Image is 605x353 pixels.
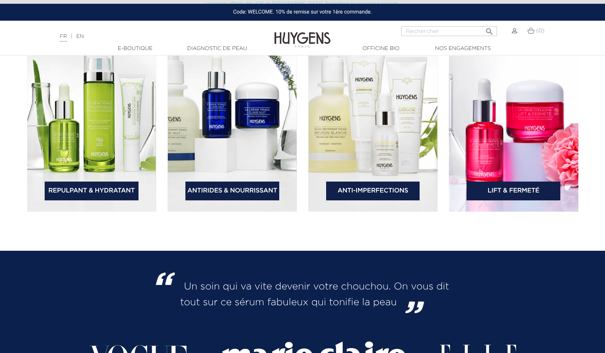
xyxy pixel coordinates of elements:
img: bannière catégorie [27,24,157,212]
a: EN [76,34,84,39]
a: Diagnostic de peau [179,45,254,53]
a: FR [60,34,67,42]
input: Rechercher [401,26,497,36]
a: Nos engagements [425,45,500,53]
a: E-Boutique [98,45,173,53]
h2: Un soin qui va vite devenir votre chouchou. On vous dit tout sur ce sérum fabuleux qui tonifie la... [148,277,458,309]
img: Huygens [274,20,331,49]
button:  [483,24,496,34]
a: Antirides & Nourrissant [185,182,279,200]
a: Repulpant & Hydratant [45,182,138,200]
i:  [485,25,494,34]
img: bannière catégorie 4 [449,24,578,212]
span: (0) [536,28,545,33]
a: Officine Bio [343,45,418,53]
div: | [56,32,246,41]
a: Anti-Imperfections [326,182,420,200]
a: Lift & Fermeté [467,182,560,200]
img: bannière catégorie 2 [167,24,297,212]
img: bannière catégorie 3 [308,24,438,212]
